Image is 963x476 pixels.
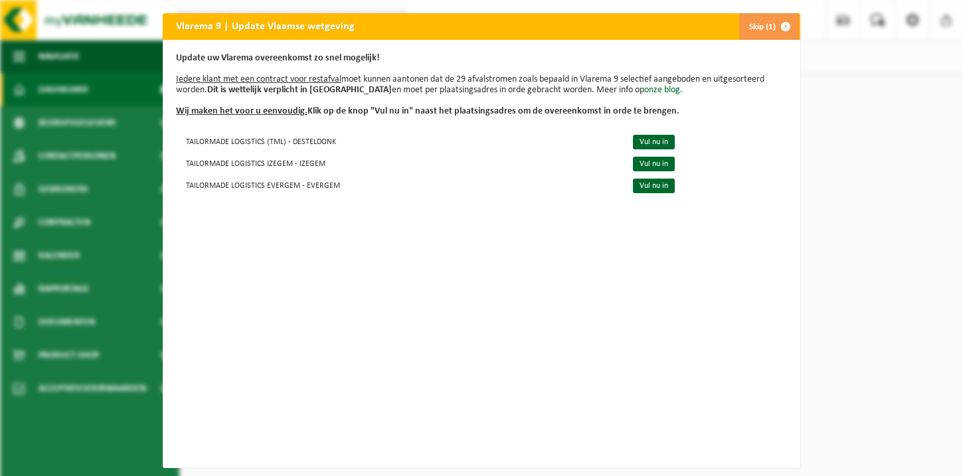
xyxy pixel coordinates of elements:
[176,152,622,174] td: TAILORMADE LOGISTICS IZEGEM - IZEGEM
[644,85,683,95] a: onze blog.
[633,157,675,171] a: Vul nu in
[207,85,392,95] b: Dit is wettelijk verplicht in [GEOGRAPHIC_DATA]
[739,13,799,40] button: Skip (1)
[633,135,675,149] a: Vul nu in
[176,174,622,196] td: TAILORMADE LOGISTICS EVERGEM - EVERGEM
[176,130,622,152] td: TAILORMADE LOGISTICS (TML) - DESTELDONK
[176,53,787,117] p: moet kunnen aantonen dat de 29 afvalstromen zoals bepaald in Vlarema 9 selectief aangeboden en ui...
[163,13,368,39] h2: Vlarema 9 | Update Vlaamse wetgeving
[633,179,675,193] a: Vul nu in
[176,53,380,63] b: Update uw Vlarema overeenkomst zo snel mogelijk!
[176,106,307,116] u: Wij maken het voor u eenvoudig.
[176,74,341,84] u: Iedere klant met een contract voor restafval
[176,106,679,116] b: Klik op de knop "Vul nu in" naast het plaatsingsadres om de overeenkomst in orde te brengen.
